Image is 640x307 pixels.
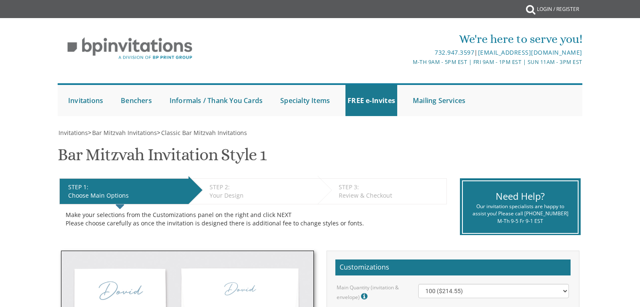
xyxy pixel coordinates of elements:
a: Specialty Items [278,85,332,116]
span: > [157,129,247,137]
div: Choose Main Options [68,191,184,200]
a: Bar Mitzvah Invitations [91,129,157,137]
a: Classic Bar Mitzvah Invitations [160,129,247,137]
h2: Customizations [335,259,571,275]
a: Invitations [66,85,105,116]
div: STEP 2: [210,183,313,191]
a: [EMAIL_ADDRESS][DOMAIN_NAME] [478,48,582,56]
div: M-Th 9am - 5pm EST | Fri 9am - 1pm EST | Sun 11am - 3pm EST [233,58,582,66]
div: Our invitation specialists are happy to assist you! Please call [PHONE_NUMBER] M-Th 9-5 Fr 9-1 EST [469,203,571,224]
a: Mailing Services [411,85,467,116]
a: Invitations [58,129,88,137]
div: Your Design [210,191,313,200]
div: | [233,48,582,58]
a: Informals / Thank You Cards [167,85,265,116]
div: STEP 1: [68,183,184,191]
span: Classic Bar Mitzvah Invitations [161,129,247,137]
span: Bar Mitzvah Invitations [92,129,157,137]
iframe: chat widget [588,254,640,294]
div: STEP 3: [339,183,442,191]
span: > [88,129,157,137]
a: Benchers [119,85,154,116]
a: 732.947.3597 [435,48,474,56]
a: FREE e-Invites [345,85,397,116]
img: BP Invitation Loft [58,31,202,66]
div: Need Help? [469,190,571,203]
div: Make your selections from the Customizations panel on the right and click NEXT Please choose care... [66,211,441,228]
label: Main Quantity (invitation & envelope) [337,284,406,302]
h1: Bar Mitzvah Invitation Style 1 [58,146,266,170]
div: Review & Checkout [339,191,442,200]
div: We're here to serve you! [233,31,582,48]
